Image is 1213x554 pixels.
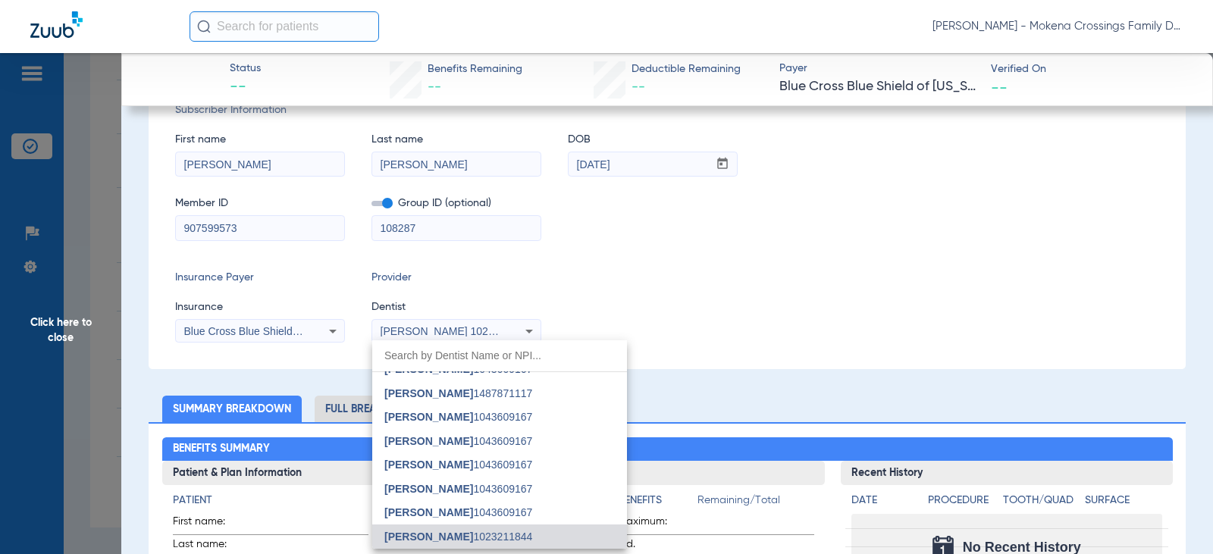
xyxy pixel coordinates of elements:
[384,506,473,518] span: [PERSON_NAME]
[384,459,473,471] span: [PERSON_NAME]
[384,364,532,374] span: 1043609167
[384,483,532,493] span: 1043609167
[384,435,532,446] span: 1043609167
[384,531,532,541] span: 1023211844
[384,507,532,518] span: 1043609167
[384,482,473,494] span: [PERSON_NAME]
[384,411,473,423] span: [PERSON_NAME]
[384,530,473,542] span: [PERSON_NAME]
[384,387,473,399] span: [PERSON_NAME]
[384,412,532,422] span: 1043609167
[384,363,473,375] span: [PERSON_NAME]
[372,340,627,371] input: dropdown search
[384,434,473,446] span: [PERSON_NAME]
[384,387,532,398] span: 1487871117
[384,459,532,470] span: 1043609167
